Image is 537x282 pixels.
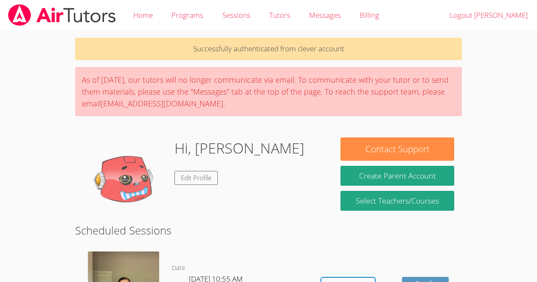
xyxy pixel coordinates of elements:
span: Messages [309,10,341,20]
button: Create Parent Account [340,166,454,186]
h2: Scheduled Sessions [75,222,462,238]
div: As of [DATE], our tutors will no longer communicate via email. To communicate with your tutor or ... [75,67,462,116]
dt: Date [172,263,185,274]
a: Edit Profile [174,171,218,185]
h1: Hi, [PERSON_NAME] [174,137,304,159]
p: Successfully authenticated from clever account [75,38,462,60]
img: default.png [83,137,168,222]
button: Contact Support [340,137,454,161]
img: airtutors_banner-c4298cdbf04f3fff15de1276eac7730deb9818008684d7c2e4769d2f7ddbe033.png [7,4,117,26]
a: Select Teachers/Courses [340,191,454,211]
